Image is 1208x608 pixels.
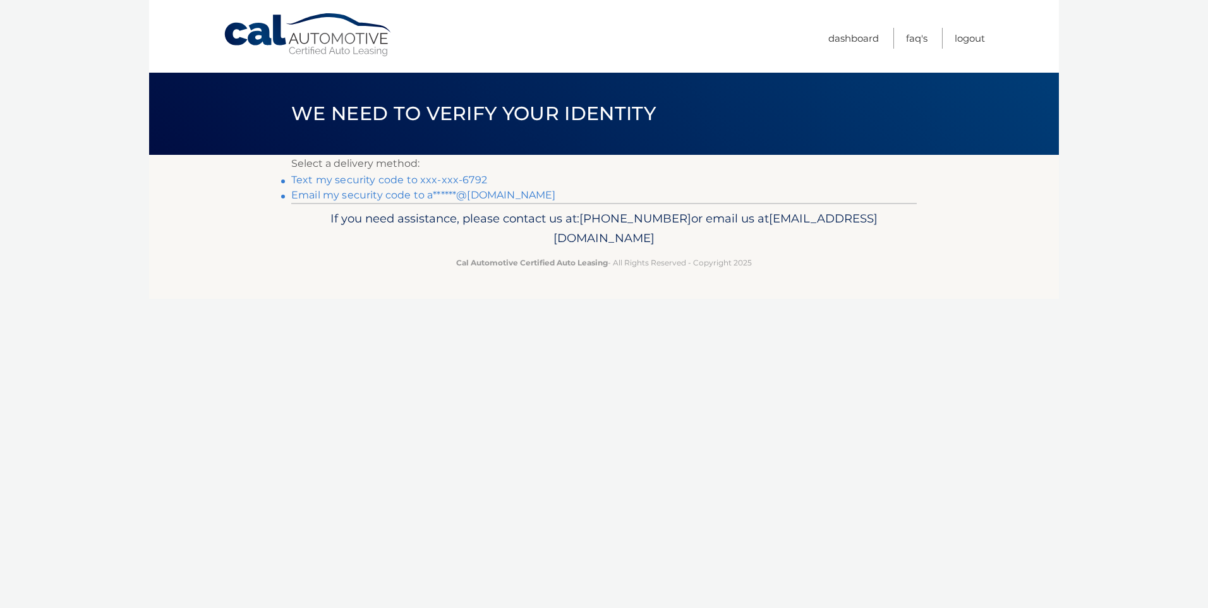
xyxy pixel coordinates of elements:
[223,13,394,58] a: Cal Automotive
[828,28,879,49] a: Dashboard
[906,28,927,49] a: FAQ's
[456,258,608,267] strong: Cal Automotive Certified Auto Leasing
[955,28,985,49] a: Logout
[579,211,691,226] span: [PHONE_NUMBER]
[291,189,556,201] a: Email my security code to a******@[DOMAIN_NAME]
[291,155,917,173] p: Select a delivery method:
[299,209,909,249] p: If you need assistance, please contact us at: or email us at
[291,174,487,186] a: Text my security code to xxx-xxx-6792
[291,102,656,125] span: We need to verify your identity
[299,256,909,269] p: - All Rights Reserved - Copyright 2025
